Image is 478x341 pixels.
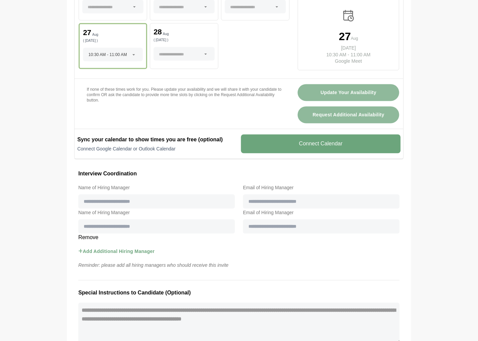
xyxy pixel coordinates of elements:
v-button: Connect Calendar [241,135,401,153]
span: 10:30 AM - 11:00 AM [88,48,127,61]
button: Add Additional Hiring Manager [78,242,155,261]
p: Aug [163,32,169,36]
label: Name of Hiring Manager [78,209,235,217]
p: 27 [339,31,351,42]
p: Aug [92,33,98,36]
p: Google Meet [321,58,376,65]
label: Name of Hiring Manager [78,184,235,192]
p: If none of these times work for you. Please update your availability and we will share it with yo... [87,87,282,103]
label: Email of Hiring Manager [243,184,400,192]
h3: Interview Coordination [78,170,400,178]
h2: Sync your calendar to show times you are free (optional) [77,136,237,144]
p: ( [DATE] ) [154,38,215,42]
p: Aug [351,35,358,42]
p: 27 [83,29,91,36]
label: Email of Hiring Manager [243,209,400,217]
button: Request Additional Availability [298,107,399,123]
v-button: Remove [74,234,404,242]
p: 10:30 AM - 11:00 AM [321,51,376,58]
img: calender [342,9,356,23]
h3: Special Instructions to Candidate (Optional) [78,289,400,297]
p: Connect Google Calendar or Outlook Calendar [77,146,237,152]
p: ( [DATE] ) [83,39,143,42]
p: 28 [154,28,162,36]
p: Reminder: please add all hiring managers who should receive this invite [74,261,404,269]
button: Update Your Availability [298,84,399,101]
p: [DATE] [321,45,376,51]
